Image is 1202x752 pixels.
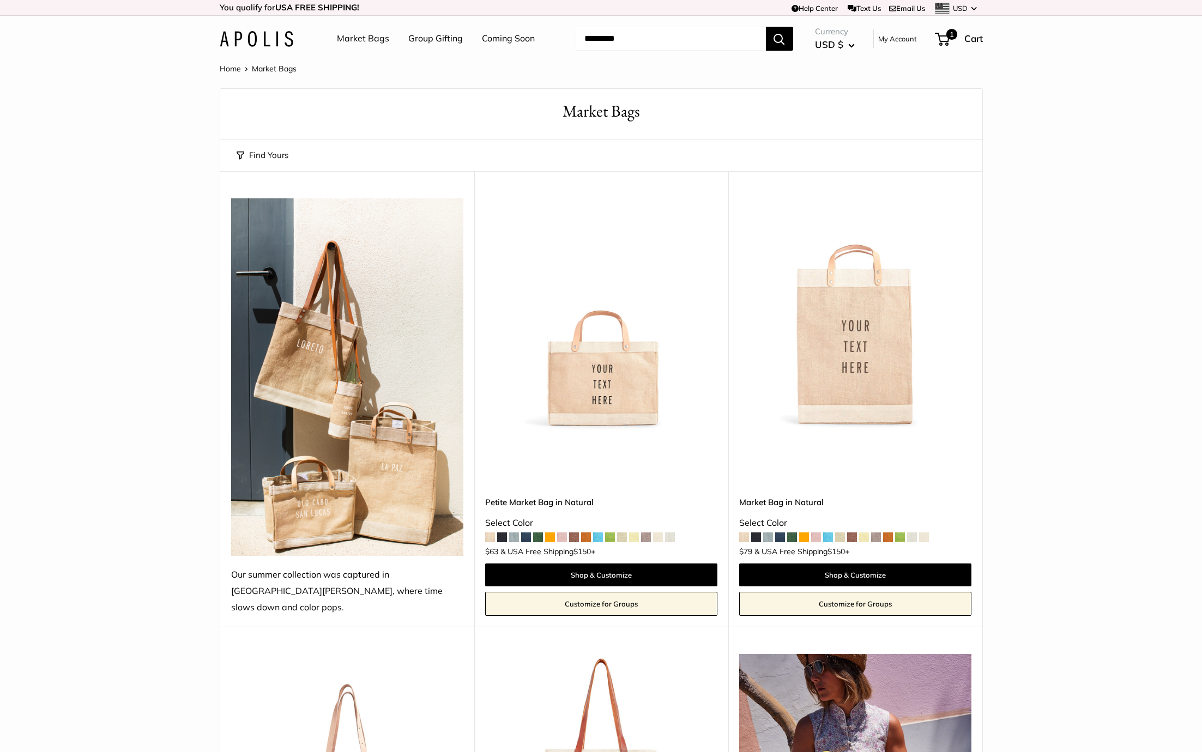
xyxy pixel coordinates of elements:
[946,29,957,40] span: 1
[485,496,717,508] a: Petite Market Bag in Natural
[500,548,595,555] span: & USA Free Shipping +
[739,198,971,430] img: Market Bag in Natural
[739,496,971,508] a: Market Bag in Natural
[936,30,983,47] a: 1 Cart
[576,27,766,51] input: Search...
[485,547,498,556] span: $63
[766,27,793,51] button: Search
[815,24,855,39] span: Currency
[220,62,297,76] nav: Breadcrumb
[485,198,717,430] img: Petite Market Bag in Natural
[889,4,925,13] a: Email Us
[964,33,983,44] span: Cart
[220,64,241,74] a: Home
[337,31,389,47] a: Market Bags
[953,4,968,13] span: USD
[231,198,463,556] img: Our summer collection was captured in Todos Santos, where time slows down and color pops.
[739,198,971,430] a: Market Bag in NaturalMarket Bag in Natural
[573,547,591,556] span: $150
[815,39,843,50] span: USD $
[878,32,917,45] a: My Account
[485,563,717,586] a: Shop & Customize
[848,4,881,13] a: Text Us
[739,592,971,616] a: Customize for Groups
[237,100,966,123] h1: Market Bags
[220,31,293,47] img: Apolis
[739,515,971,531] div: Select Color
[827,547,845,556] span: $150
[754,548,849,555] span: & USA Free Shipping +
[739,547,752,556] span: $79
[485,592,717,616] a: Customize for Groups
[252,64,297,74] span: Market Bags
[485,198,717,430] a: Petite Market Bag in Naturaldescription_Effortless style that elevates every moment
[275,2,359,13] strong: USA FREE SHIPPING!
[739,563,971,586] a: Shop & Customize
[408,31,463,47] a: Group Gifting
[815,36,855,53] button: USD $
[485,515,717,531] div: Select Color
[792,4,838,13] a: Help Center
[482,31,535,47] a: Coming Soon
[231,567,463,616] div: Our summer collection was captured in [GEOGRAPHIC_DATA][PERSON_NAME], where time slows down and c...
[237,148,288,163] button: Find Yours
